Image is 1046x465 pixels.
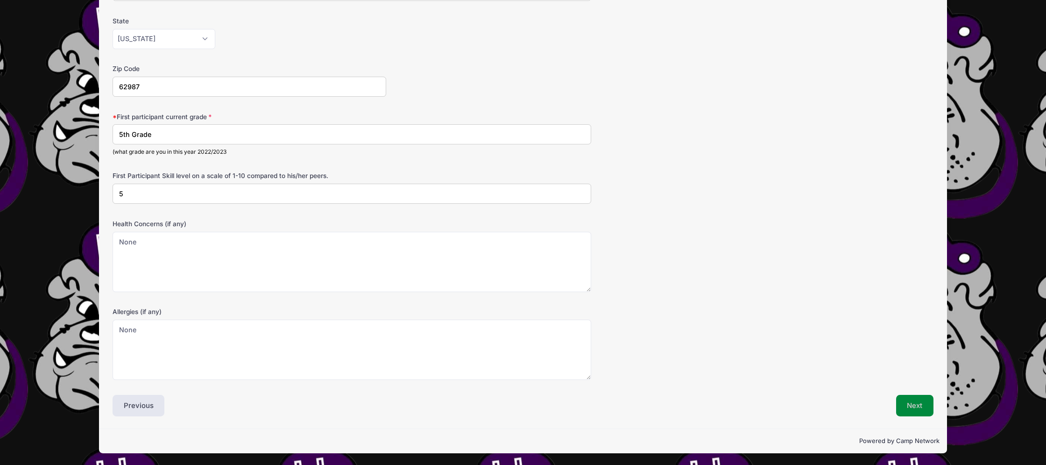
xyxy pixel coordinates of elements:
[113,16,386,26] label: State
[113,232,592,292] textarea: None
[113,112,386,122] label: First participant current grade
[113,77,386,97] input: xxxxx
[106,436,940,446] p: Powered by Camp Network
[113,219,386,229] label: Health Concerns (if any)
[896,395,934,416] button: Next
[113,320,592,380] textarea: None
[113,307,386,316] label: Allergies (if any)
[113,64,386,73] label: Zip Code
[113,171,386,180] label: First Participant Skill level on a scale of 1-10 compared to his/her peers.
[113,395,165,416] button: Previous
[113,148,592,156] div: (what grade are you in this year 2022/2023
